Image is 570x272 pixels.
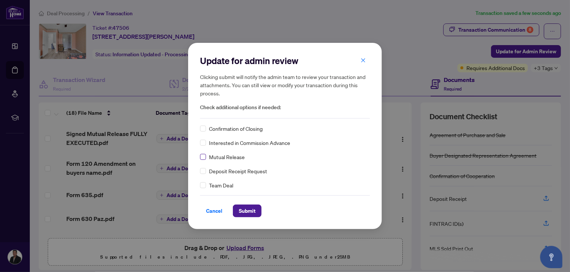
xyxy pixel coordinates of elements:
span: Deposit Receipt Request [209,167,267,175]
span: Mutual Release [209,153,245,161]
span: Check additional options if needed: [200,103,370,112]
button: Cancel [200,205,228,217]
span: Submit [239,205,256,217]
button: Submit [233,205,262,217]
h2: Update for admin review [200,55,370,67]
button: Open asap [540,246,563,268]
span: Interested in Commission Advance [209,139,290,147]
span: Confirmation of Closing [209,124,263,133]
h5: Clicking submit will notify the admin team to review your transaction and attachments. You can st... [200,73,370,97]
span: close [361,58,366,63]
span: Team Deal [209,181,233,189]
span: Cancel [206,205,222,217]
